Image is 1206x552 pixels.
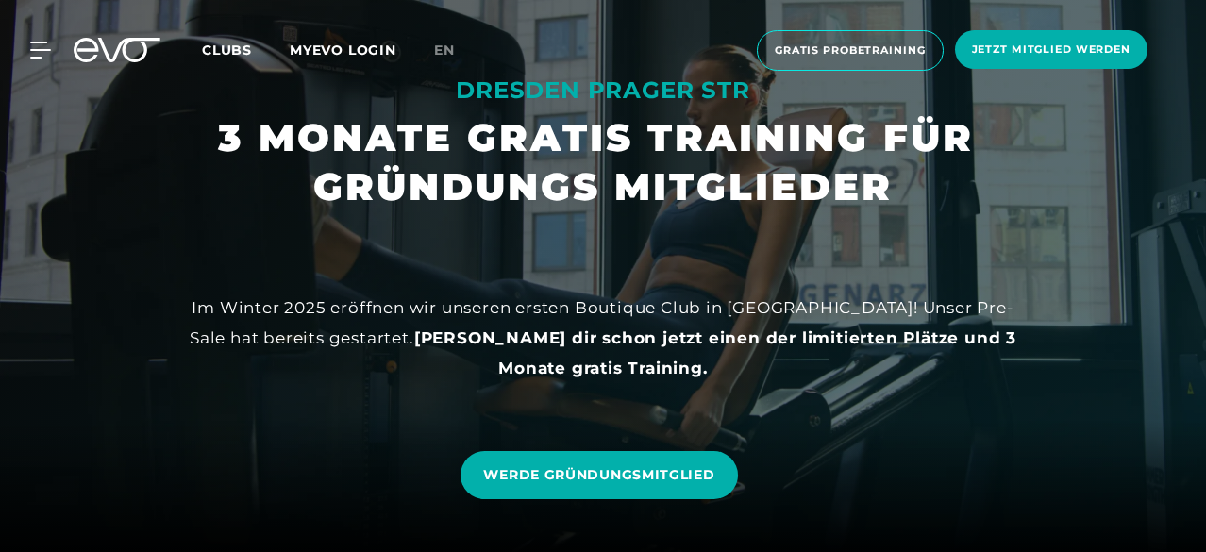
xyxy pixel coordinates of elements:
[434,42,455,59] span: en
[414,328,1016,377] strong: [PERSON_NAME] dir schon jetzt einen der limitierten Plätze und 3 Monate gratis Training.
[290,42,396,59] a: MYEVO LOGIN
[775,42,926,59] span: Gratis Probetraining
[202,41,290,59] a: Clubs
[972,42,1131,58] span: Jetzt Mitglied werden
[949,30,1153,71] a: Jetzt Mitglied werden
[218,113,988,211] h1: 3 MONATE GRATIS TRAINING FÜR GRÜNDUNGS MITGLIEDER
[434,40,477,61] a: en
[202,42,252,59] span: Clubs
[751,30,949,71] a: Gratis Probetraining
[483,465,714,485] span: WERDE GRÜNDUNGSMITGLIED
[178,293,1028,384] div: Im Winter 2025 eröffnen wir unseren ersten Boutique Club in [GEOGRAPHIC_DATA]! Unser Pre-Sale hat...
[461,451,737,499] a: WERDE GRÜNDUNGSMITGLIED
